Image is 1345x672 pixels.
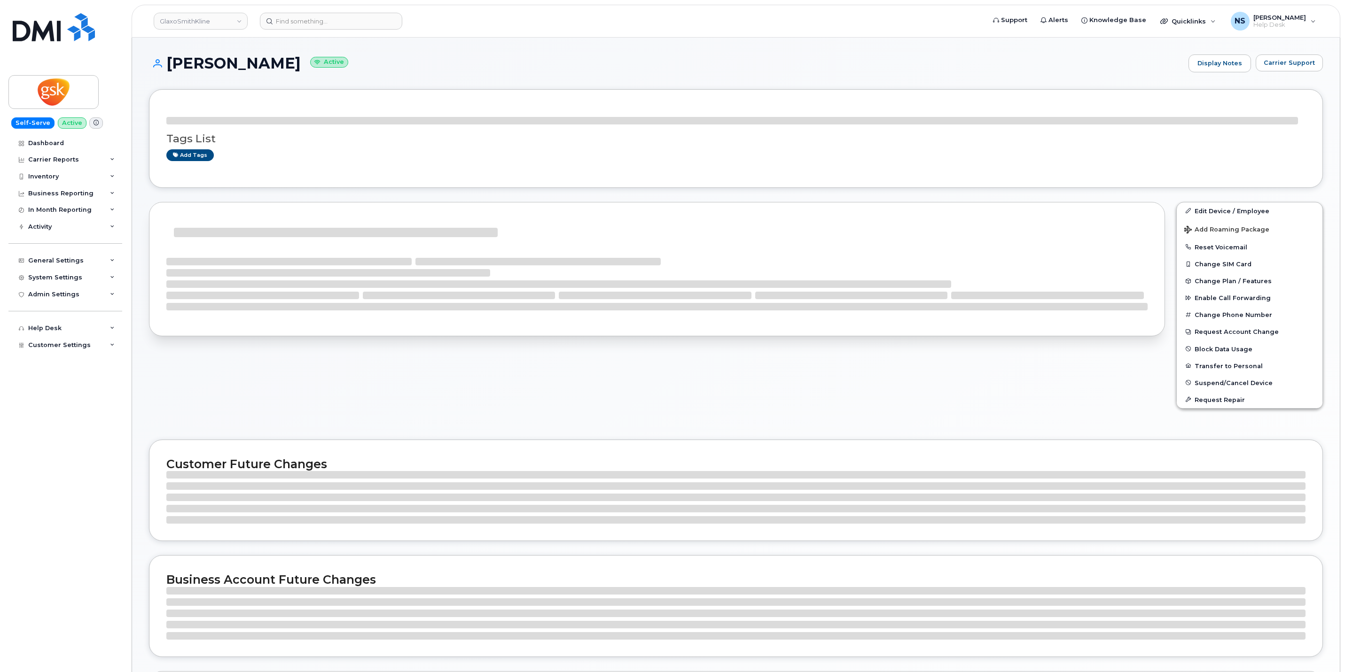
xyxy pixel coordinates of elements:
span: Change Plan / Features [1195,278,1272,285]
button: Change Phone Number [1177,306,1322,323]
button: Transfer to Personal [1177,357,1322,374]
button: Request Account Change [1177,323,1322,340]
h1: [PERSON_NAME] [149,55,1184,71]
span: Carrier Support [1264,58,1315,67]
button: Add Roaming Package [1177,219,1322,239]
small: Active [310,57,348,68]
h2: Business Account Future Changes [166,572,1306,587]
span: Enable Call Forwarding [1195,294,1271,301]
a: Add tags [166,149,214,161]
h2: Customer Future Changes [166,457,1306,471]
span: Add Roaming Package [1184,226,1269,235]
button: Suspend/Cancel Device [1177,374,1322,391]
a: Edit Device / Employee [1177,202,1322,219]
button: Request Repair [1177,391,1322,408]
button: Block Data Usage [1177,340,1322,357]
span: Suspend/Cancel Device [1195,379,1273,386]
h3: Tags List [166,133,1306,145]
button: Reset Voicemail [1177,239,1322,255]
button: Change SIM Card [1177,255,1322,272]
button: Change Plan / Features [1177,272,1322,289]
a: Display Notes [1189,54,1251,72]
button: Enable Call Forwarding [1177,289,1322,306]
button: Carrier Support [1256,54,1323,71]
